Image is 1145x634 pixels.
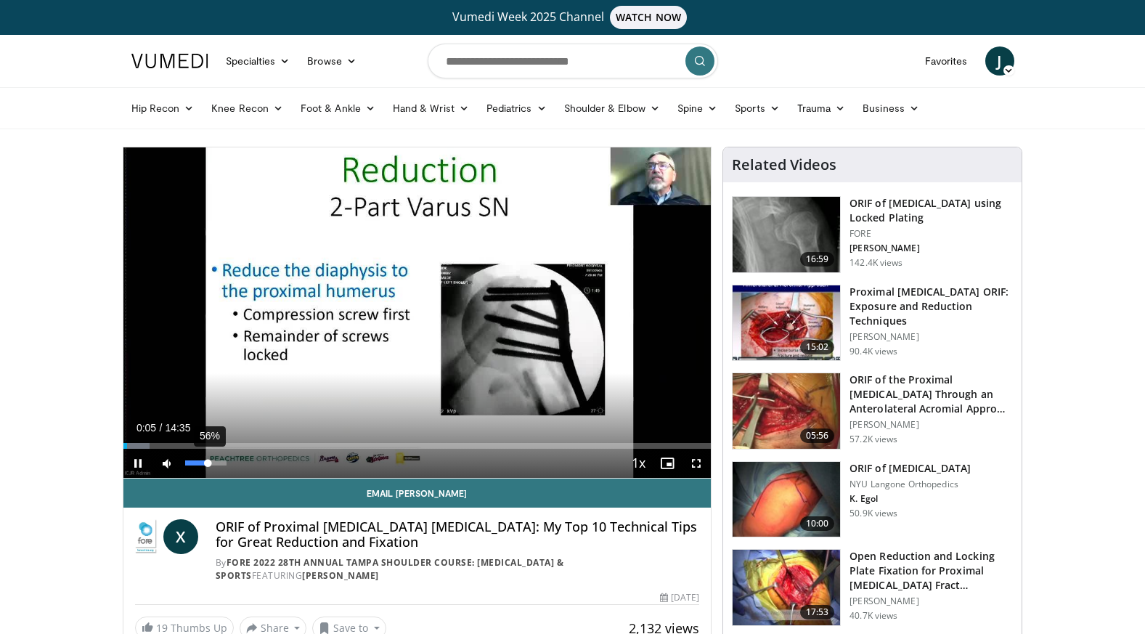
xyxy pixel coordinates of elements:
[800,340,835,354] span: 15:02
[849,596,1013,607] p: [PERSON_NAME]
[732,156,836,174] h4: Related Videos
[610,6,687,29] span: WATCH NOW
[733,462,840,537] img: 270515_0000_1.png.150x105_q85_crop-smart_upscale.jpg
[800,605,835,619] span: 17:53
[726,94,789,123] a: Sports
[123,147,712,479] video-js: Video Player
[789,94,855,123] a: Trauma
[732,285,1013,362] a: 15:02 Proximal [MEDICAL_DATA] ORIF: Exposure and Reduction Techniques [PERSON_NAME] 90.4K views
[849,331,1013,343] p: [PERSON_NAME]
[849,419,1013,431] p: [PERSON_NAME]
[217,46,299,76] a: Specialties
[136,422,156,434] span: 0:05
[849,549,1013,593] h3: Open Reduction and Locking Plate Fixation for Proximal [MEDICAL_DATA] Fract…
[653,449,682,478] button: Enable picture-in-picture mode
[732,196,1013,273] a: 16:59 ORIF of [MEDICAL_DATA] using Locked Plating FORE [PERSON_NAME] 142.4K views
[985,46,1014,76] a: J
[123,94,203,123] a: Hip Recon
[555,94,669,123] a: Shoulder & Elbow
[152,449,182,478] button: Mute
[478,94,555,123] a: Pediatrics
[203,94,292,123] a: Knee Recon
[849,243,1013,254] p: [PERSON_NAME]
[160,422,163,434] span: /
[165,422,190,434] span: 14:35
[849,285,1013,328] h3: Proximal [MEDICAL_DATA] ORIF: Exposure and Reduction Techniques
[849,479,971,490] p: NYU Langone Orthopedics
[660,591,699,604] div: [DATE]
[163,519,198,554] a: X
[732,549,1013,626] a: 17:53 Open Reduction and Locking Plate Fixation for Proximal [MEDICAL_DATA] Fract… [PERSON_NAME] ...
[216,519,699,550] h4: ORIF of Proximal [MEDICAL_DATA] [MEDICAL_DATA]: My Top 10 Technical Tips for Great Reduction and ...
[733,285,840,361] img: gardener_hum_1.png.150x105_q85_crop-smart_upscale.jpg
[733,550,840,625] img: Q2xRg7exoPLTwO8X4xMDoxOjBzMTt2bJ.150x105_q85_crop-smart_upscale.jpg
[123,449,152,478] button: Pause
[732,373,1013,450] a: 05:56 ORIF of the Proximal [MEDICAL_DATA] Through an Anterolateral Acromial Appro… [PERSON_NAME] ...
[800,516,835,531] span: 10:00
[916,46,977,76] a: Favorites
[849,196,1013,225] h3: ORIF of [MEDICAL_DATA] using Locked Plating
[384,94,478,123] a: Hand & Wrist
[849,508,897,519] p: 50.9K views
[849,493,971,505] p: K. Egol
[854,94,928,123] a: Business
[733,373,840,449] img: gardner_3.png.150x105_q85_crop-smart_upscale.jpg
[123,443,712,449] div: Progress Bar
[185,460,227,466] div: Volume Level
[849,610,897,622] p: 40.7K views
[849,373,1013,416] h3: ORIF of the Proximal [MEDICAL_DATA] Through an Anterolateral Acromial Appro…
[733,197,840,272] img: Mighell_-_Locked_Plating_for_Proximal_Humerus_Fx_100008672_2.jpg.150x105_q85_crop-smart_upscale.jpg
[849,257,902,269] p: 142.4K views
[135,519,158,554] img: FORE 2022 28th Annual Tampa Shoulder Course: Arthroplasty & Sports
[302,569,379,582] a: [PERSON_NAME]
[216,556,564,582] a: FORE 2022 28th Annual Tampa Shoulder Course: [MEDICAL_DATA] & Sports
[849,434,897,445] p: 57.2K views
[298,46,365,76] a: Browse
[800,252,835,267] span: 16:59
[849,346,897,357] p: 90.4K views
[123,479,712,508] a: Email [PERSON_NAME]
[849,228,1013,240] p: FORE
[216,556,699,582] div: By FEATURING
[682,449,711,478] button: Fullscreen
[292,94,384,123] a: Foot & Ankle
[669,94,726,123] a: Spine
[624,449,653,478] button: Playback Rate
[428,44,718,78] input: Search topics, interventions
[134,6,1012,29] a: Vumedi Week 2025 ChannelWATCH NOW
[800,428,835,443] span: 05:56
[732,461,1013,538] a: 10:00 ORIF of [MEDICAL_DATA] NYU Langone Orthopedics K. Egol 50.9K views
[131,54,208,68] img: VuMedi Logo
[849,461,971,476] h3: ORIF of [MEDICAL_DATA]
